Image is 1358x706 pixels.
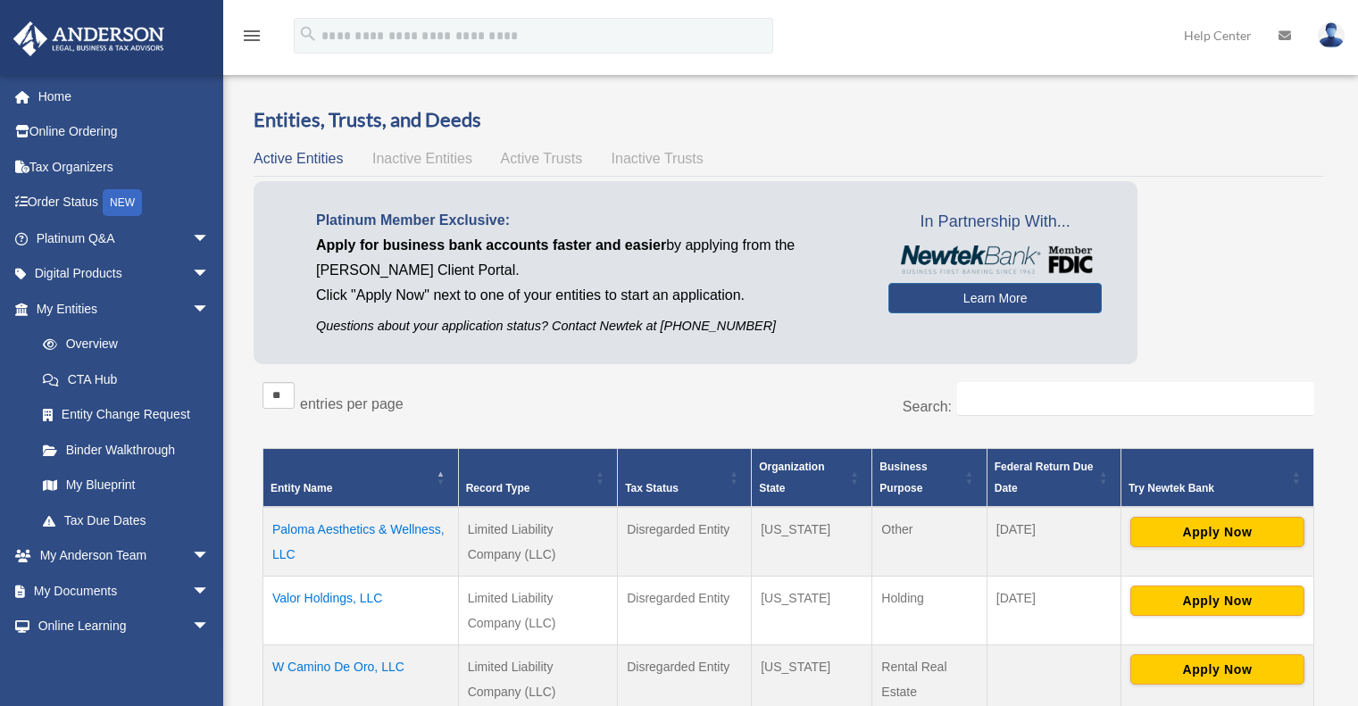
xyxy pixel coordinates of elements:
[1129,478,1287,499] div: Try Newtek Bank
[612,151,704,166] span: Inactive Trusts
[888,283,1102,313] a: Learn More
[263,448,459,507] th: Entity Name: Activate to invert sorting
[897,245,1093,274] img: NewtekBankLogoSM.png
[752,448,872,507] th: Organization State: Activate to sort
[103,189,142,216] div: NEW
[263,576,459,644] td: Valor Holdings, LLC
[25,503,228,538] a: Tax Due Dates
[458,507,617,577] td: Limited Liability Company (LLC)
[12,79,237,114] a: Home
[1318,22,1345,48] img: User Pic
[12,149,237,185] a: Tax Organizers
[316,283,862,308] p: Click "Apply Now" next to one of your entities to start an application.
[12,291,228,327] a: My Entitiesarrow_drop_down
[241,25,262,46] i: menu
[192,220,228,257] span: arrow_drop_down
[1130,654,1304,685] button: Apply Now
[618,448,752,507] th: Tax Status: Activate to sort
[316,208,862,233] p: Platinum Member Exclusive:
[192,573,228,610] span: arrow_drop_down
[263,507,459,577] td: Paloma Aesthetics & Wellness, LLC
[903,399,952,414] label: Search:
[298,24,318,44] i: search
[12,644,237,679] a: Billingarrow_drop_down
[995,461,1094,494] span: Federal Return Due Date
[752,507,872,577] td: [US_STATE]
[241,31,262,46] a: menu
[12,185,237,221] a: Order StatusNEW
[316,315,862,337] p: Questions about your application status? Contact Newtek at [PHONE_NUMBER]
[12,220,237,256] a: Platinum Q&Aarrow_drop_down
[618,576,752,644] td: Disregarded Entity
[12,573,237,609] a: My Documentsarrow_drop_down
[316,237,666,253] span: Apply for business bank accounts faster and easier
[1121,448,1313,507] th: Try Newtek Bank : Activate to sort
[300,396,404,411] label: entries per page
[192,644,228,680] span: arrow_drop_down
[987,507,1121,577] td: [DATE]
[25,327,219,362] a: Overview
[254,106,1323,134] h3: Entities, Trusts, and Deeds
[501,151,583,166] span: Active Trusts
[254,151,343,166] span: Active Entities
[192,256,228,293] span: arrow_drop_down
[987,576,1121,644] td: [DATE]
[12,256,237,292] a: Digital Productsarrow_drop_down
[987,448,1121,507] th: Federal Return Due Date: Activate to sort
[372,151,472,166] span: Inactive Entities
[192,291,228,328] span: arrow_drop_down
[25,361,228,397] a: CTA Hub
[1130,586,1304,616] button: Apply Now
[458,576,617,644] td: Limited Liability Company (LLC)
[25,397,228,433] a: Entity Change Request
[872,576,987,644] td: Holding
[872,507,987,577] td: Other
[466,482,530,494] span: Record Type
[192,609,228,645] span: arrow_drop_down
[618,507,752,577] td: Disregarded Entity
[25,432,228,468] a: Binder Walkthrough
[12,114,237,150] a: Online Ordering
[625,482,679,494] span: Tax Status
[1130,517,1304,547] button: Apply Now
[759,461,824,494] span: Organization State
[872,448,987,507] th: Business Purpose: Activate to sort
[8,21,170,56] img: Anderson Advisors Platinum Portal
[25,468,228,503] a: My Blueprint
[888,208,1102,237] span: In Partnership With...
[271,482,332,494] span: Entity Name
[879,461,927,494] span: Business Purpose
[12,538,237,574] a: My Anderson Teamarrow_drop_down
[12,609,237,644] a: Online Learningarrow_drop_down
[752,576,872,644] td: [US_STATE]
[192,538,228,575] span: arrow_drop_down
[458,448,617,507] th: Record Type: Activate to sort
[316,233,862,283] p: by applying from the [PERSON_NAME] Client Portal.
